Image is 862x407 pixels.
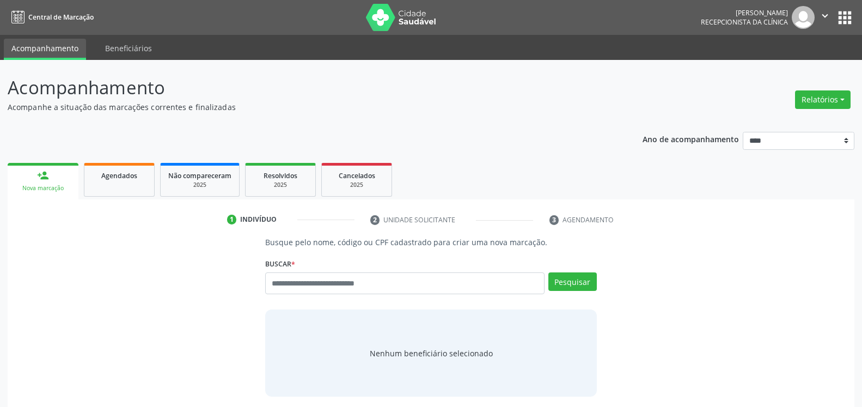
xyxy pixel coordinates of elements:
[264,171,297,180] span: Resolvidos
[835,8,854,27] button: apps
[792,6,815,29] img: img
[701,8,788,17] div: [PERSON_NAME]
[28,13,94,22] span: Central de Marcação
[227,215,237,224] div: 1
[37,169,49,181] div: person_add
[8,8,94,26] a: Central de Marcação
[8,101,601,113] p: Acompanhe a situação das marcações correntes e finalizadas
[168,171,231,180] span: Não compareceram
[253,181,308,189] div: 2025
[265,236,596,248] p: Busque pelo nome, código ou CPF cadastrado para criar uma nova marcação.
[4,39,86,60] a: Acompanhamento
[168,181,231,189] div: 2025
[265,256,295,272] label: Buscar
[8,74,601,101] p: Acompanhamento
[643,132,739,145] p: Ano de acompanhamento
[815,6,835,29] button: 
[339,171,375,180] span: Cancelados
[795,90,851,109] button: Relatórios
[329,181,384,189] div: 2025
[819,10,831,22] i: 
[15,184,71,192] div: Nova marcação
[97,39,160,58] a: Beneficiários
[370,348,493,359] span: Nenhum beneficiário selecionado
[101,171,137,180] span: Agendados
[548,272,597,291] button: Pesquisar
[240,215,277,224] div: Indivíduo
[701,17,788,27] span: Recepcionista da clínica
